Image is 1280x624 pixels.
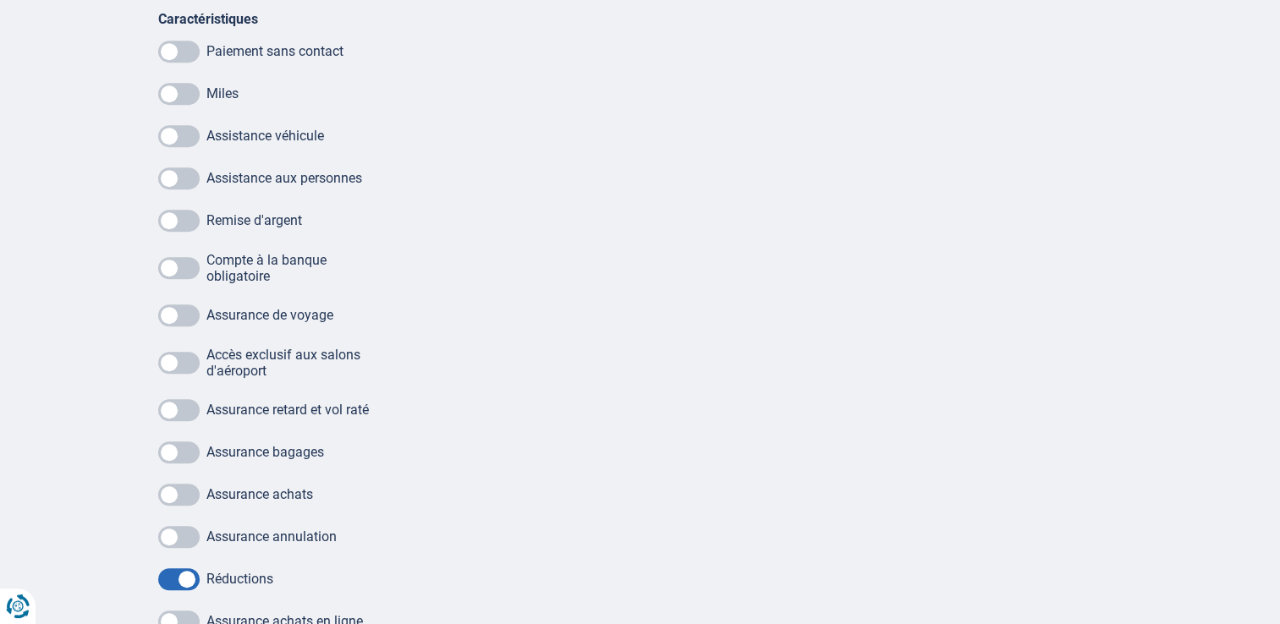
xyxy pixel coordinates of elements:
[206,85,239,101] label: Miles
[206,402,369,418] label: Assurance retard et vol raté
[206,444,324,460] label: Assurance bagages
[206,252,381,284] label: Compte à la banque obligatoire
[206,307,333,323] label: Assurance de voyage
[158,11,258,27] label: Caractéristiques
[206,347,381,379] label: Accès exclusif aux salons d'aéroport
[206,486,313,502] label: Assurance achats
[206,43,343,59] label: Paiement sans contact
[206,170,362,186] label: Assistance aux personnes
[206,528,337,545] label: Assurance annulation
[206,128,324,144] label: Assistance véhicule
[206,571,273,587] label: Réductions
[206,212,302,228] label: Remise d'argent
